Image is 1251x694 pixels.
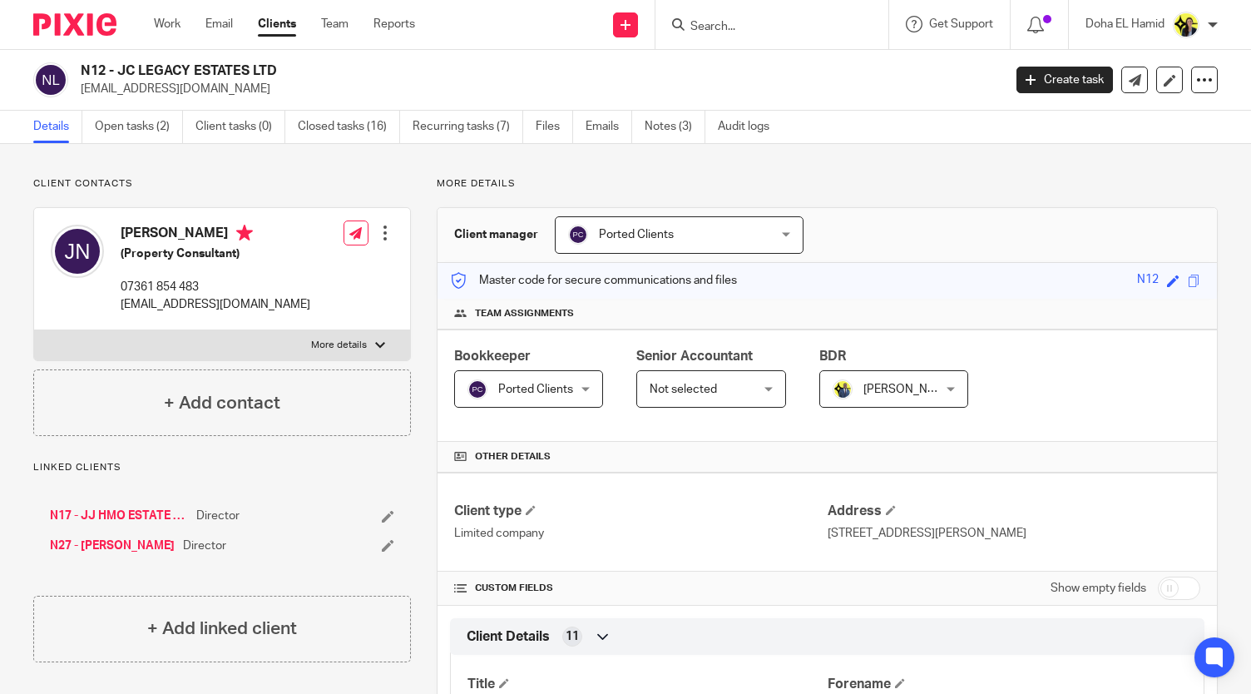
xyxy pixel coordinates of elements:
[454,226,538,243] h3: Client manager
[833,379,853,399] img: Dennis-Starbridge.jpg
[95,111,183,143] a: Open tasks (2)
[1085,16,1164,32] p: Doha EL Hamid
[828,676,1187,693] h4: Forename
[33,111,82,143] a: Details
[467,628,550,646] span: Client Details
[195,111,285,143] a: Client tasks (0)
[689,20,838,35] input: Search
[413,111,523,143] a: Recurring tasks (7)
[586,111,632,143] a: Emails
[454,582,827,595] h4: CUSTOM FIELDS
[454,503,827,520] h4: Client type
[863,384,955,395] span: [PERSON_NAME]
[51,225,104,278] img: svg%3E
[718,111,782,143] a: Audit logs
[475,307,574,320] span: Team assignments
[121,279,310,295] p: 07361 854 483
[81,62,809,80] h2: N12 - JC LEGACY ESTATES LTD
[33,13,116,36] img: Pixie
[50,508,188,524] a: N17 - JJ HMO ESTATE LTD
[599,229,674,240] span: Ported Clients
[121,225,310,245] h4: [PERSON_NAME]
[205,16,233,32] a: Email
[373,16,415,32] a: Reports
[650,384,717,395] span: Not selected
[121,296,310,313] p: [EMAIL_ADDRESS][DOMAIN_NAME]
[467,379,487,399] img: svg%3E
[81,81,991,97] p: [EMAIL_ADDRESS][DOMAIN_NAME]
[437,177,1218,191] p: More details
[321,16,349,32] a: Team
[311,339,367,352] p: More details
[636,349,753,363] span: Senior Accountant
[645,111,705,143] a: Notes (3)
[154,16,180,32] a: Work
[50,538,175,554] a: N27 - [PERSON_NAME]
[454,525,827,542] p: Limited company
[568,225,588,245] img: svg%3E
[454,349,531,363] span: Bookkeeper
[475,450,551,463] span: Other details
[33,177,411,191] p: Client contacts
[121,245,310,262] h5: (Property Consultant)
[164,390,280,416] h4: + Add contact
[450,272,737,289] p: Master code for secure communications and files
[929,18,993,30] span: Get Support
[1016,67,1113,93] a: Create task
[828,503,1200,520] h4: Address
[536,111,573,143] a: Files
[1051,580,1146,597] label: Show empty fields
[183,538,226,554] span: Director
[196,508,240,524] span: Director
[467,676,827,693] h4: Title
[33,461,411,474] p: Linked clients
[33,62,68,97] img: svg%3E
[819,349,846,363] span: BDR
[236,225,253,241] i: Primary
[566,628,579,645] span: 11
[1137,271,1159,290] div: N12
[298,111,400,143] a: Closed tasks (16)
[147,616,297,642] h4: + Add linked client
[1173,12,1199,38] img: Doha-Starbridge.jpg
[828,525,1200,542] p: [STREET_ADDRESS][PERSON_NAME]
[258,16,296,32] a: Clients
[498,384,573,395] span: Ported Clients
